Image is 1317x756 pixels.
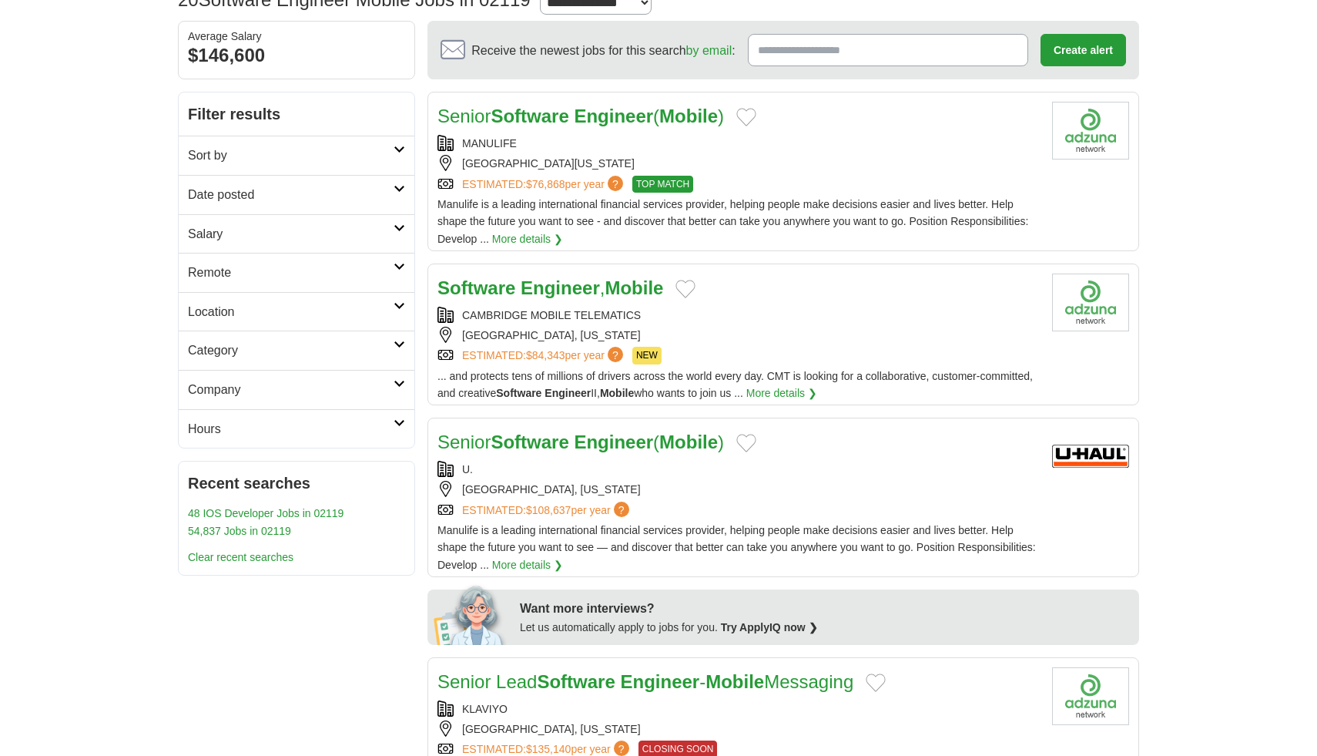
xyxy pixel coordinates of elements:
[492,230,563,247] a: More details ❯
[526,349,565,361] span: $84,343
[188,146,394,166] h2: Sort by
[437,135,1040,152] div: MANULIFE
[496,387,541,399] strong: Software
[437,327,1040,344] div: [GEOGRAPHIC_DATA], [US_STATE]
[632,347,662,364] span: NEW
[520,599,1130,619] div: Want more interviews?
[434,583,508,645] img: apply-iq-scientist.png
[179,409,414,449] a: Hours
[520,619,1130,636] div: Let us automatically apply to jobs for you.
[188,302,394,322] h2: Location
[746,385,817,402] a: More details ❯
[462,176,626,193] a: ESTIMATED:$76,868per year?
[614,741,629,756] span: ?
[188,224,394,244] h2: Salary
[188,525,291,537] a: 54,837 Jobs in 02119
[1052,102,1129,160] img: Company logo
[437,307,1040,324] div: CAMBRIDGE MOBILE TELEMATICS
[574,106,653,126] strong: Engineer
[437,701,1040,717] div: KLAVIYO
[179,370,414,409] a: Company
[605,277,663,298] strong: Mobile
[491,106,568,126] strong: Software
[179,292,414,331] a: Location
[545,387,591,399] strong: Engineer
[188,263,394,283] h2: Remote
[462,347,626,364] a: ESTIMATED:$84,343per year?
[1052,428,1129,486] img: U Haul logo
[188,42,405,69] div: $146,600
[537,671,615,692] strong: Software
[526,743,571,755] span: $135,140
[188,471,405,496] h2: Recent searches
[526,504,571,516] span: $108,637
[608,176,623,191] span: ?
[526,178,565,190] span: $76,868
[492,556,563,573] a: More details ❯
[437,106,724,126] a: SeniorSoftware Engineer(Mobile)
[600,387,634,399] strong: Mobile
[608,347,623,362] span: ?
[1052,274,1129,331] img: Company logo
[866,674,886,692] button: Add to favorite jobs
[188,185,394,205] h2: Date posted
[179,253,414,292] a: Remote
[659,432,718,452] strong: Mobile
[188,419,394,439] h2: Hours
[437,721,1040,738] div: [GEOGRAPHIC_DATA], [US_STATE]
[179,136,414,175] a: Sort by
[574,432,653,452] strong: Engineer
[736,434,756,452] button: Add to favorite jobs
[462,502,632,519] a: ESTIMATED:$108,637per year?
[632,176,693,193] span: TOP MATCH
[188,380,394,400] h2: Company
[188,551,293,563] a: Clear recent searches
[437,481,1040,498] div: [GEOGRAPHIC_DATA], [US_STATE]
[675,280,695,298] button: Add to favorite jobs
[659,106,718,126] strong: Mobile
[188,507,343,519] a: 48 IOS Developer Jobs in 02119
[705,671,764,692] strong: Mobile
[437,671,853,692] a: Senior LeadSoftware Engineer-MobileMessaging
[462,463,473,475] a: U.
[521,277,600,298] strong: Engineer
[736,108,756,126] button: Add to favorite jobs
[1052,667,1129,725] img: Company logo
[686,44,732,57] a: by email
[437,432,724,452] a: SeniorSoftware Engineer(Mobile)
[721,621,818,633] a: Try ApplyIQ now ❯
[188,341,394,361] h2: Category
[179,175,414,214] a: Date posted
[179,214,414,254] a: Salary
[437,155,1040,172] div: [GEOGRAPHIC_DATA][US_STATE]
[437,277,515,298] strong: Software
[179,331,414,370] a: Category
[471,41,735,61] span: Receive the newest jobs for this search :
[437,198,1028,245] span: Manulife is a leading international financial services provider, helping people make decisions ea...
[491,432,568,452] strong: Software
[179,92,414,136] h2: Filter results
[437,370,1033,399] span: ... and protects tens of millions of drivers across the world every day. CMT is looking for a col...
[188,31,405,42] div: Average Salary
[437,277,663,298] a: Software Engineer,Mobile
[437,524,1036,571] span: Manulife is a leading international financial services provider, helping people make decisions ea...
[1041,34,1126,66] button: Create alert
[620,671,699,692] strong: Engineer
[614,502,629,517] span: ?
